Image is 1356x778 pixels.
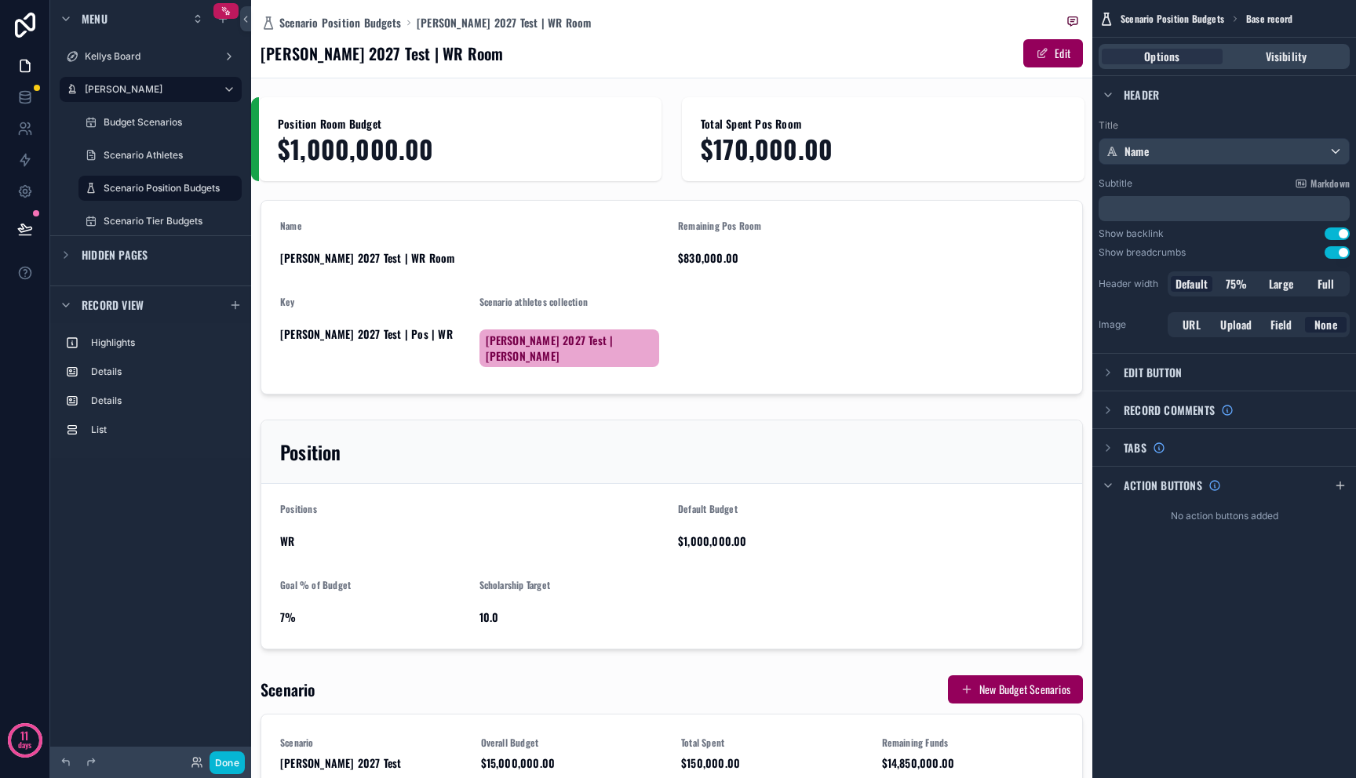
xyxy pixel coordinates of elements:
label: [PERSON_NAME] [85,83,210,96]
span: None [1314,317,1337,333]
a: Markdown [1295,177,1350,190]
span: Full [1318,276,1335,292]
span: Record comments [1124,402,1215,418]
button: Name [1099,138,1350,165]
span: Edit button [1124,365,1182,380]
div: scrollable content [50,323,251,458]
a: Scenario Athletes [78,143,242,168]
label: Highlights [91,336,235,349]
a: Scenario Position Budgets [261,15,401,31]
span: Options [1144,49,1179,64]
span: URL [1183,317,1201,333]
div: No action buttons added [1092,504,1356,529]
span: Action buttons [1124,478,1202,493]
label: Kellys Board [85,50,217,63]
span: Scenario Position Budgets [1121,13,1224,25]
button: Done [210,751,245,774]
h1: [PERSON_NAME] 2027 Test | WR Room [261,42,504,64]
span: Upload [1220,317,1252,333]
span: Large [1269,276,1293,292]
div: Show breadcrumbs [1099,246,1186,259]
label: Scenario Athletes [104,149,239,162]
label: Scenario Tier Budgets [104,215,239,227]
button: Edit [1023,39,1083,67]
span: Scenario Position Budgets [279,15,401,31]
span: Record view [82,297,144,313]
a: Budget Scenarios [78,110,242,135]
span: 75% [1226,276,1248,292]
a: [PERSON_NAME] [60,77,242,102]
span: Name [1125,144,1149,159]
span: Hidden pages [82,247,148,263]
label: Scenario Position Budgets [104,182,232,194]
span: Default [1176,276,1208,292]
label: Details [91,394,235,407]
a: Scenario Position Budgets [78,176,242,201]
a: Kellys Board [60,44,242,69]
span: Base record [1246,13,1292,25]
p: days [18,734,32,756]
label: Header width [1099,278,1161,290]
div: scrollable content [1099,196,1350,221]
label: List [91,424,235,436]
label: Budget Scenarios [104,116,239,129]
label: Image [1099,318,1161,331]
label: Subtitle [1099,177,1132,190]
span: Field [1270,317,1292,333]
span: Markdown [1310,177,1350,190]
label: Details [91,365,235,378]
span: Tabs [1124,440,1146,456]
p: 11 [20,728,28,743]
a: [PERSON_NAME] 2027 Test | WR Room [417,15,592,31]
span: Header [1124,87,1159,103]
span: Menu [82,11,108,27]
div: Show backlink [1099,227,1164,240]
span: Visibility [1266,49,1307,64]
label: Title [1099,119,1350,132]
a: Scenario Tier Budgets [78,209,242,234]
